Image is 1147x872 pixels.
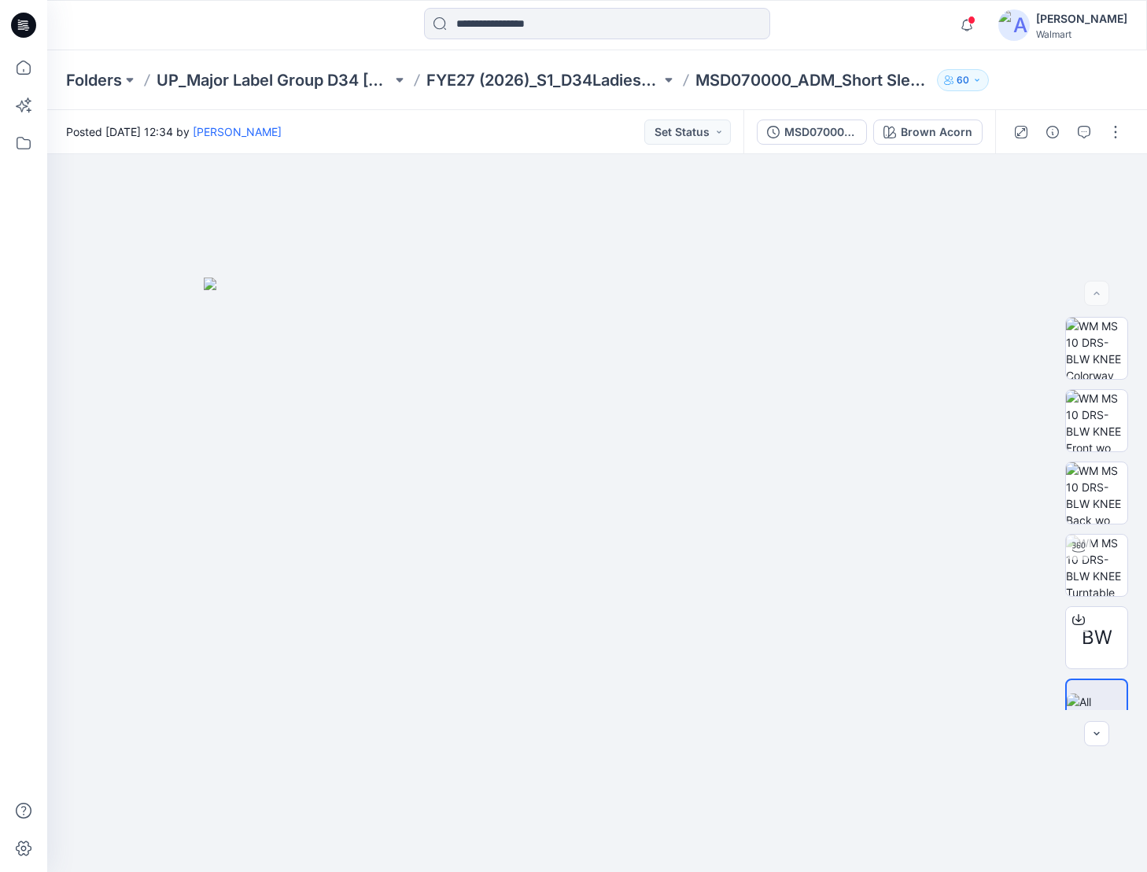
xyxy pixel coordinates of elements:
button: Details [1040,120,1065,145]
div: MSD070000_ADM_Short Sleeve Striped Crew Neck Dress(KG) [784,123,857,141]
a: Folders [66,69,122,91]
a: [PERSON_NAME] [193,125,282,138]
button: MSD070000_ADM_Short Sleeve Striped Crew Neck Dress(KG) [757,120,867,145]
img: All colorways [1067,694,1127,727]
img: WM MS 10 DRS-BLW KNEE Front wo Avatar [1066,390,1127,451]
button: 60 [937,69,989,91]
img: WM MS 10 DRS-BLW KNEE Back wo Avatar [1066,462,1127,524]
img: avatar [998,9,1030,41]
div: Walmart [1036,28,1127,40]
button: Brown Acorn [873,120,983,145]
span: Posted [DATE] 12:34 by [66,123,282,140]
div: Brown Acorn [901,123,972,141]
a: UP_Major Label Group D34 [DEMOGRAPHIC_DATA] Sweaters [157,69,392,91]
div: [PERSON_NAME] [1036,9,1127,28]
span: BW [1082,624,1112,652]
img: WM MS 10 DRS-BLW KNEE Turntable with Avatar [1066,535,1127,596]
img: WM MS 10 DRS-BLW KNEE Colorway wo Avatar [1066,318,1127,379]
p: MSD070000_ADM_Short Sleeve Striped Crew Neck Dress [695,69,931,91]
a: FYE27 (2026)_S1_D34Ladies_Sweaters_MLG [426,69,662,91]
p: 60 [957,72,969,89]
